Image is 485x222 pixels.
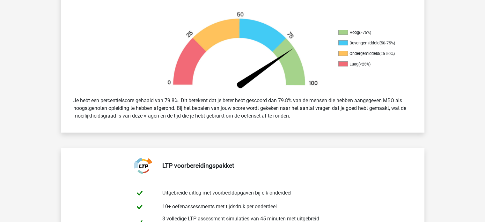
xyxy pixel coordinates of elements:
[69,94,417,122] div: Je hebt een percentielscore gehaald van 79.8%. Dit betekent dat je beter hebt gescoord dan 79.8% ...
[338,30,402,35] li: Hoog
[379,41,395,45] div: (50-75%)
[157,11,329,92] img: 80.91bf0ee05a10.png
[338,40,402,46] li: Bovengemiddeld
[338,61,402,67] li: Laag
[379,51,395,56] div: (25-50%)
[359,30,371,35] div: (>75%)
[358,62,371,66] div: (<25%)
[338,51,402,57] li: Ondergemiddeld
